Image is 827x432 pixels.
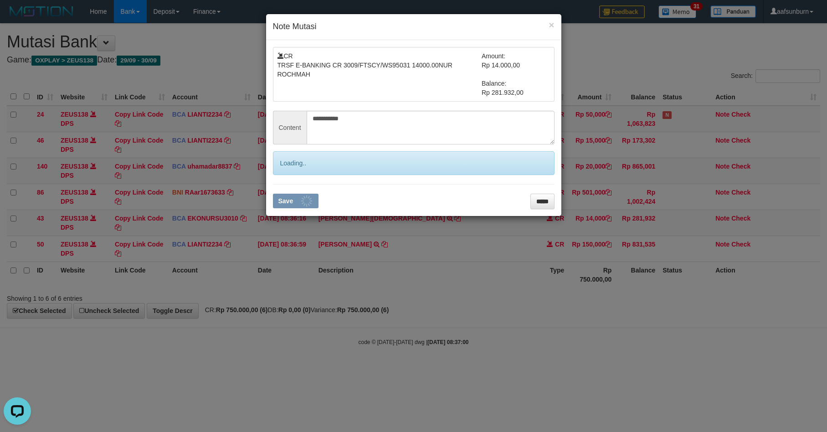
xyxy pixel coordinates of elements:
td: CR TRSF E-BANKING CR 3009/FTSCY/WS95031 14000.00NUR ROCHMAH [277,51,482,97]
button: Open LiveChat chat widget [4,4,31,31]
h4: Note Mutasi [273,21,555,33]
button: Save [273,194,319,208]
div: Loading.. [273,151,555,175]
span: Save [278,197,293,205]
span: Content [273,111,307,144]
button: × [549,20,554,30]
td: Amount: Rp 14.000,00 Balance: Rp 281.932,00 [482,51,550,97]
